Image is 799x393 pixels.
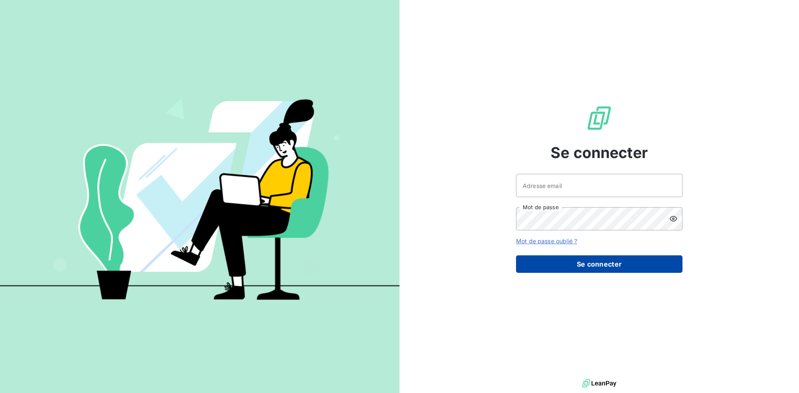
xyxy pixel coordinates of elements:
[516,174,682,197] input: placeholder
[516,237,577,245] a: Mot de passe oublié ?
[516,255,682,273] button: Se connecter
[586,105,613,131] img: Logo LeanPay
[582,377,616,390] img: logo
[551,141,648,164] span: Se connecter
